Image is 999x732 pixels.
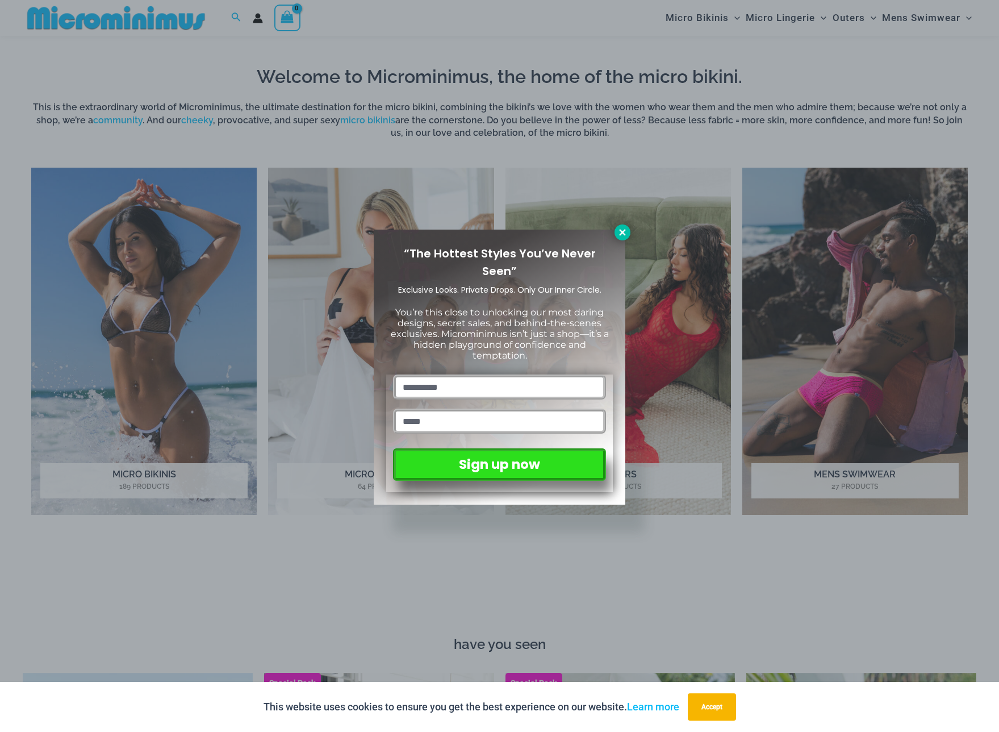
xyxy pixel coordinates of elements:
[391,307,609,361] span: You’re this close to unlocking our most daring designs, secret sales, and behind-the-scenes exclu...
[688,693,736,721] button: Accept
[398,284,601,296] span: Exclusive Looks. Private Drops. Only Our Inner Circle.
[264,698,679,716] p: This website uses cookies to ensure you get the best experience on our website.
[404,246,596,279] span: “The Hottest Styles You’ve Never Seen”
[615,224,630,240] button: Close
[627,701,679,713] a: Learn more
[393,448,606,481] button: Sign up now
